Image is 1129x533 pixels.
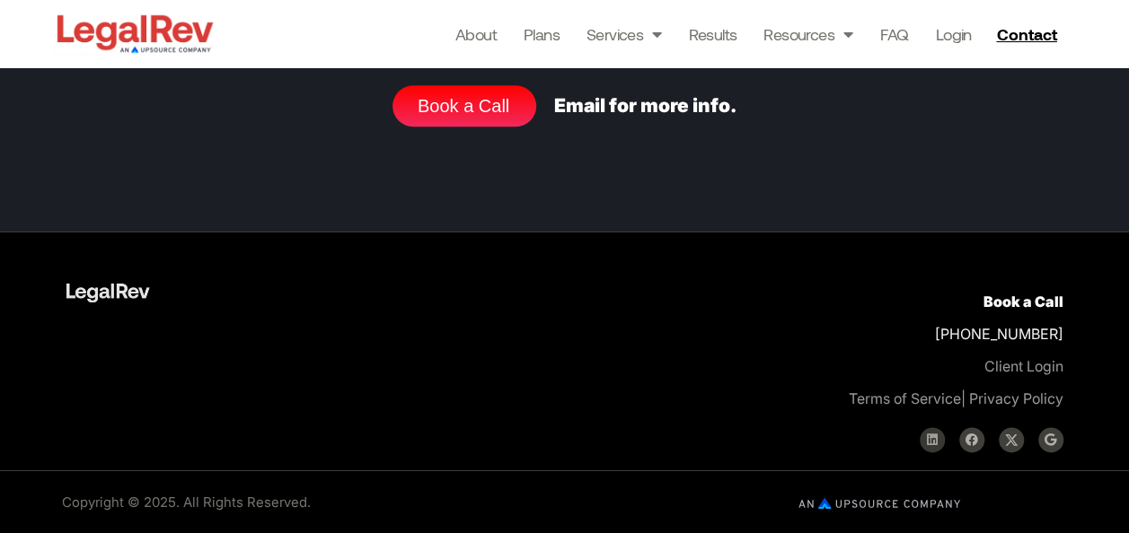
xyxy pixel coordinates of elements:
[587,285,1063,415] p: [PHONE_NUMBER]
[984,357,1063,375] a: Client Login
[62,494,311,511] span: Copyright © 2025. All Rights Reserved.
[587,22,662,47] a: Services
[418,97,509,115] span: Book a Call
[849,389,966,407] span: |
[455,22,972,47] nav: Menu
[688,22,736,47] a: Results
[455,22,497,47] a: About
[554,94,736,117] a: Email for more info.
[989,20,1068,48] a: Contact
[996,26,1056,42] span: Contact
[524,22,560,47] a: Plans
[393,85,536,127] a: Book a Call
[983,293,1063,310] a: Book a Call
[935,22,971,47] a: Login
[763,22,852,47] a: Resources
[879,22,908,47] a: FAQ
[969,389,1063,407] a: Privacy Policy
[849,389,961,407] a: Terms of Service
